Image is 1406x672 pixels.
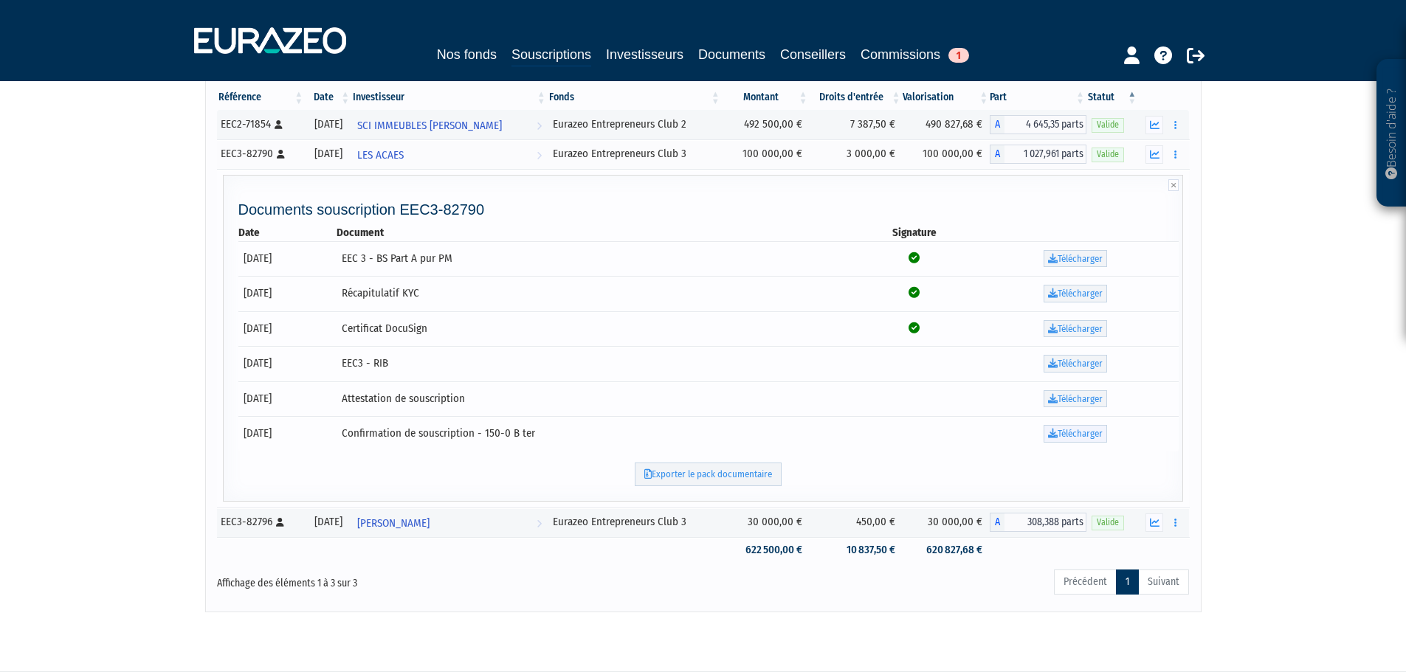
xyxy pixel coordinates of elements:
[310,117,346,132] div: [DATE]
[1092,118,1124,132] span: Valide
[903,110,990,139] td: 490 827,68 €
[351,139,547,169] a: LES ACAES
[238,416,337,451] td: [DATE]
[310,514,346,530] div: [DATE]
[351,85,547,110] th: Investisseur: activer pour trier la colonne par ordre croissant
[722,139,810,169] td: 100 000,00 €
[275,120,283,129] i: [Français] Personne physique
[990,513,1004,532] span: A
[903,139,990,169] td: 100 000,00 €
[537,510,542,537] i: Voir l'investisseur
[277,150,285,159] i: [Français] Personne physique
[810,110,903,139] td: 7 387,50 €
[1004,513,1086,532] span: 308,388 parts
[1383,67,1400,200] p: Besoin d'aide ?
[722,537,810,563] td: 622 500,00 €
[810,139,903,169] td: 3 000,00 €
[238,346,337,381] td: [DATE]
[238,225,337,240] th: Date
[337,276,858,311] td: Récapitulatif KYC
[553,514,717,530] div: Eurazeo Entrepreneurs Club 3
[722,508,810,537] td: 30 000,00 €
[337,381,858,417] td: Attestation de souscription
[1044,390,1107,408] a: Télécharger
[722,85,810,110] th: Montant: activer pour trier la colonne par ordre croissant
[553,146,717,162] div: Eurazeo Entrepreneurs Club 3
[990,145,1086,164] div: A - Eurazeo Entrepreneurs Club 3
[990,513,1086,532] div: A - Eurazeo Entrepreneurs Club 3
[337,225,858,240] th: Document
[337,416,858,451] td: Confirmation de souscription - 150-0 B ter
[221,514,300,530] div: EEC3-82796
[337,346,858,381] td: EEC3 - RIB
[810,508,903,537] td: 450,00 €
[217,85,306,110] th: Référence : activer pour trier la colonne par ordre croissant
[810,85,903,110] th: Droits d'entrée: activer pour trier la colonne par ordre croissant
[635,463,782,487] a: Exporter le pack documentaire
[351,110,547,139] a: SCI IMMEUBLES [PERSON_NAME]
[698,44,765,65] a: Documents
[511,44,591,67] a: Souscriptions
[221,117,300,132] div: EEC2-71854
[337,241,858,277] td: EEC 3 - BS Part A pur PM
[238,381,337,417] td: [DATE]
[238,201,1179,218] h4: Documents souscription EEC3-82790
[194,27,346,54] img: 1732889491-logotype_eurazeo_blanc_rvb.png
[810,537,903,563] td: 10 837,50 €
[238,276,337,311] td: [DATE]
[948,48,969,63] span: 1
[548,85,722,110] th: Fonds: activer pour trier la colonne par ordre croissant
[276,518,284,527] i: [Français] Personne physique
[537,142,542,169] i: Voir l'investisseur
[351,508,547,537] a: [PERSON_NAME]
[780,44,846,65] a: Conseillers
[357,142,404,169] span: LES ACAES
[1044,355,1107,373] a: Télécharger
[990,115,1004,134] span: A
[722,110,810,139] td: 492 500,00 €
[1044,320,1107,338] a: Télécharger
[238,241,337,277] td: [DATE]
[1086,85,1138,110] th: Statut : activer pour trier la colonne par ordre d&eacute;croissant
[1044,425,1107,443] a: Télécharger
[1092,516,1124,530] span: Valide
[1044,250,1107,268] a: Télécharger
[310,146,346,162] div: [DATE]
[990,85,1086,110] th: Part: activer pour trier la colonne par ordre croissant
[858,225,971,240] th: Signature
[337,311,858,347] td: Certificat DocuSign
[1004,115,1086,134] span: 4 645,35 parts
[305,85,351,110] th: Date: activer pour trier la colonne par ordre croissant
[437,44,497,65] a: Nos fonds
[553,117,717,132] div: Eurazeo Entrepreneurs Club 2
[1004,145,1086,164] span: 1 027,961 parts
[357,112,502,139] span: SCI IMMEUBLES [PERSON_NAME]
[357,510,430,537] span: [PERSON_NAME]
[903,85,990,110] th: Valorisation: activer pour trier la colonne par ordre croissant
[861,44,969,65] a: Commissions1
[217,568,610,592] div: Affichage des éléments 1 à 3 sur 3
[1116,569,1139,595] a: 1
[537,112,542,139] i: Voir l'investisseur
[990,115,1086,134] div: A - Eurazeo Entrepreneurs Club 2
[1092,148,1124,162] span: Valide
[606,44,683,65] a: Investisseurs
[1044,285,1107,302] a: Télécharger
[221,146,300,162] div: EEC3-82790
[903,508,990,537] td: 30 000,00 €
[903,537,990,563] td: 620 827,68 €
[990,145,1004,164] span: A
[238,311,337,347] td: [DATE]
